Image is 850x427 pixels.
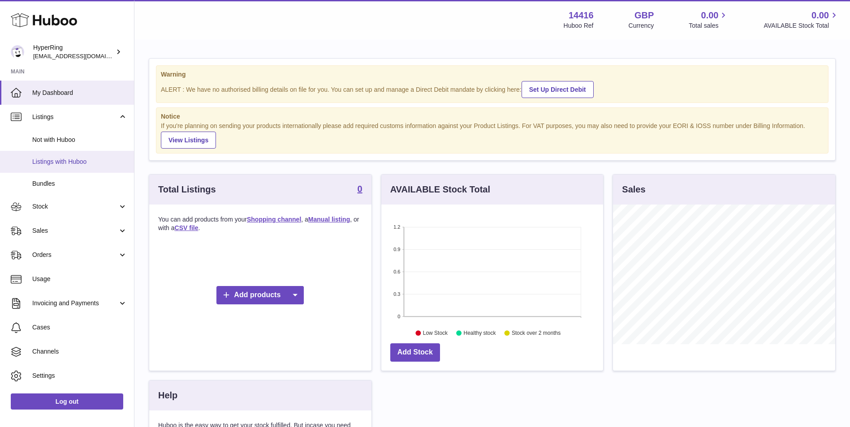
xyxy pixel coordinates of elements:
h3: Sales [622,184,645,196]
img: internalAdmin-14416@internal.huboo.com [11,45,24,59]
span: Bundles [32,179,127,188]
span: Cases [32,323,127,332]
text: 1.2 [393,224,400,230]
a: Shopping channel [247,216,301,223]
text: 0 [397,314,400,319]
div: HyperRing [33,43,114,60]
text: 0.3 [393,291,400,297]
a: Add Stock [390,343,440,362]
span: 0.00 [701,9,719,21]
h3: Help [158,389,177,401]
a: 0 [358,184,362,195]
a: Set Up Direct Debit [522,81,594,98]
strong: 14416 [569,9,594,21]
a: Add products [216,286,304,304]
span: Listings [32,113,118,121]
span: Orders [32,251,118,259]
span: 0.00 [811,9,829,21]
span: Listings with Huboo [32,158,127,166]
span: Not with Huboo [32,136,127,144]
a: Log out [11,393,123,410]
span: AVAILABLE Stock Total [764,21,839,30]
a: CSV file [175,224,198,231]
p: You can add products from your , a , or with a . [158,215,362,232]
strong: Notice [161,112,824,121]
text: 0.6 [393,269,400,274]
text: Stock over 2 months [512,330,561,337]
span: Total sales [689,21,729,30]
span: Usage [32,275,127,283]
span: My Dashboard [32,89,127,97]
span: Stock [32,202,118,211]
a: 0.00 Total sales [689,9,729,30]
span: Settings [32,371,127,380]
span: [EMAIL_ADDRESS][DOMAIN_NAME] [33,52,132,60]
span: Invoicing and Payments [32,299,118,307]
h3: Total Listings [158,184,216,196]
strong: GBP [634,9,654,21]
strong: Warning [161,70,824,79]
div: Huboo Ref [564,21,594,30]
a: View Listings [161,132,216,149]
div: If you're planning on sending your products internationally please add required customs informati... [161,122,824,149]
text: Healthy stock [463,330,496,337]
h3: AVAILABLE Stock Total [390,184,490,196]
span: Sales [32,226,118,235]
text: 0.9 [393,247,400,252]
a: Manual listing [308,216,350,223]
a: 0.00 AVAILABLE Stock Total [764,9,839,30]
text: Low Stock [423,330,448,337]
div: Currency [629,21,654,30]
div: ALERT : We have no authorised billing details on file for you. You can set up and manage a Direct... [161,80,824,98]
span: Channels [32,347,127,356]
strong: 0 [358,184,362,193]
